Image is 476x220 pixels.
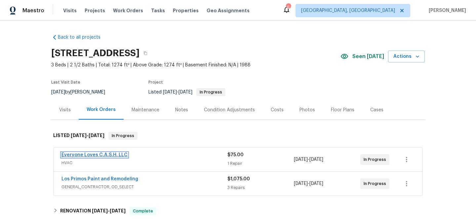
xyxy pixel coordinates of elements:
[294,156,323,163] span: -
[92,208,108,213] span: [DATE]
[148,90,225,94] span: Listed
[51,125,425,146] div: LISTED [DATE]-[DATE]In Progress
[60,207,126,215] h6: RENOVATION
[197,90,225,94] span: In Progress
[51,50,139,56] h2: [STREET_ADDRESS]
[139,47,151,59] button: Copy Address
[299,107,315,113] div: Photos
[173,7,199,14] span: Properties
[227,153,244,157] span: $75.00
[51,62,340,68] span: 3 Beds | 2 1/2 Baths | Total: 1274 ft² | Above Grade: 1274 ft² | Basement Finished: N/A | 1988
[61,153,128,157] a: Everyone Loves C.A.S.H. LLC
[207,7,250,14] span: Geo Assignments
[271,107,284,113] div: Costs
[151,8,165,13] span: Tasks
[51,90,65,94] span: [DATE]
[426,7,466,14] span: [PERSON_NAME]
[370,107,383,113] div: Cases
[227,160,294,167] div: 1 Repair
[59,107,71,113] div: Visits
[113,7,143,14] span: Work Orders
[61,184,227,190] span: GENERAL_CONTRACTOR, OD_SELECT
[163,90,192,94] span: -
[87,106,116,113] div: Work Orders
[110,208,126,213] span: [DATE]
[71,133,87,138] span: [DATE]
[178,90,192,94] span: [DATE]
[393,53,419,61] span: Actions
[109,132,137,139] span: In Progress
[132,107,159,113] div: Maintenance
[53,132,104,140] h6: LISTED
[388,51,425,63] button: Actions
[130,208,156,214] span: Complete
[51,88,113,96] div: by [PERSON_NAME]
[204,107,255,113] div: Condition Adjustments
[309,157,323,162] span: [DATE]
[364,180,389,187] span: In Progress
[148,80,163,84] span: Project
[331,107,354,113] div: Floor Plans
[61,177,138,181] a: Los Primos Paint and Remodeling
[294,181,308,186] span: [DATE]
[175,107,188,113] div: Notes
[163,90,177,94] span: [DATE]
[22,7,44,14] span: Maestro
[286,4,291,11] div: 6
[92,208,126,213] span: -
[89,133,104,138] span: [DATE]
[294,157,308,162] span: [DATE]
[301,7,395,14] span: [GEOGRAPHIC_DATA], [GEOGRAPHIC_DATA]
[51,34,115,41] a: Back to all projects
[51,203,425,219] div: RENOVATION [DATE]-[DATE]Complete
[294,180,323,187] span: -
[71,133,104,138] span: -
[227,177,250,181] span: $1,075.00
[61,160,227,166] span: HVAC
[227,184,294,191] div: 3 Repairs
[364,156,389,163] span: In Progress
[63,7,77,14] span: Visits
[352,53,384,60] span: Seen [DATE]
[51,80,80,84] span: Last Visit Date
[85,7,105,14] span: Projects
[309,181,323,186] span: [DATE]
